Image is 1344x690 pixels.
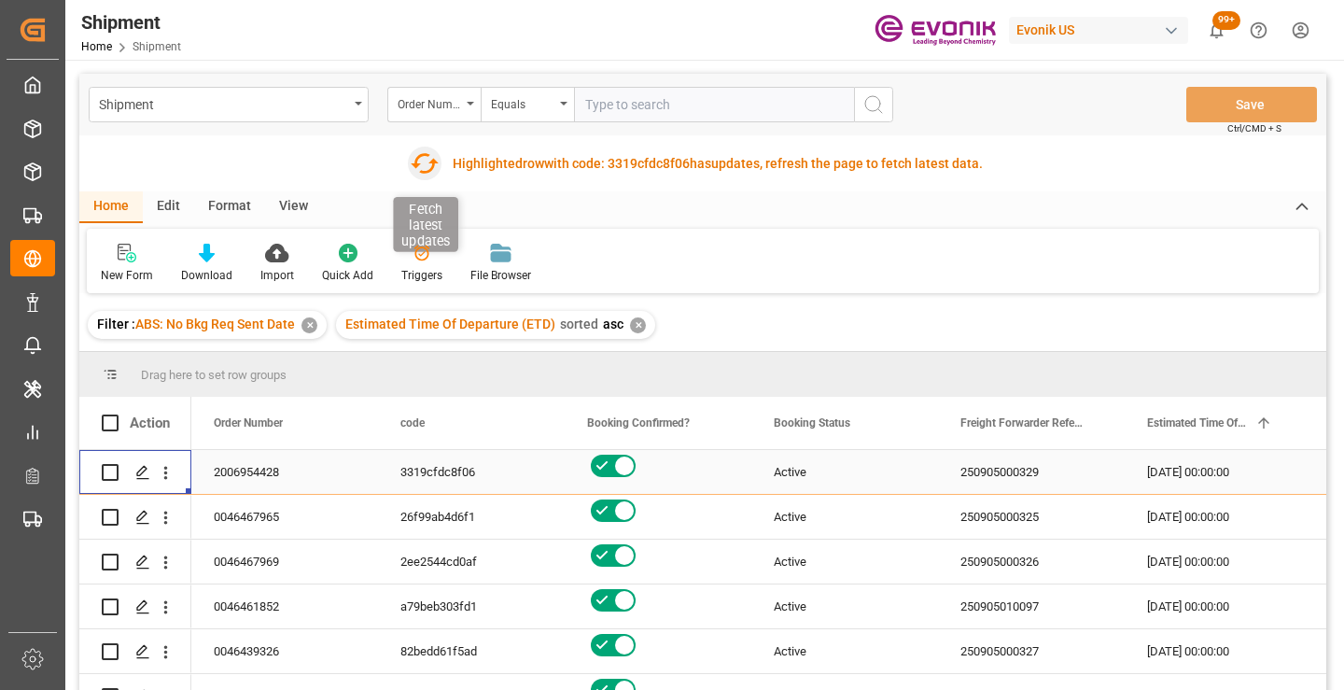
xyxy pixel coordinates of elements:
div: 0046439326 [191,629,378,673]
button: Evonik US [1009,12,1196,48]
div: Fetch latest updates [393,197,458,252]
span: Ctrl/CMD + S [1227,121,1281,135]
div: Shipment [81,8,181,36]
div: Active [774,541,916,584]
button: open menu [481,87,574,122]
span: Order Number [214,416,283,429]
div: ✕ [301,317,317,333]
div: 3319cfdc8f06 [378,450,565,494]
div: Press SPACE to select this row. [79,450,191,495]
span: Estimated Time Of Departure (ETD) [345,317,555,331]
span: Estimated Time Of Departure (ETD) [1147,416,1248,429]
span: Freight Forwarder Reference [960,416,1085,429]
div: [DATE] 00:00:00 [1125,540,1311,584]
div: Edit [143,191,194,223]
span: Booking Confirmed? [587,416,690,429]
div: View [265,191,322,223]
div: Download [181,267,232,284]
div: 250905000325 [938,495,1125,539]
div: 250905000327 [938,629,1125,673]
div: 0046467965 [191,495,378,539]
div: Action [130,415,170,431]
button: open menu [387,87,481,122]
div: Evonik US [1009,17,1188,44]
button: Help Center [1238,9,1280,51]
span: code [400,416,425,429]
div: 250905000326 [938,540,1125,584]
div: File Browser [470,267,531,284]
button: search button [854,87,893,122]
div: [DATE] 00:00:00 [1125,495,1311,539]
div: 0046461852 [191,584,378,628]
div: Press SPACE to select this row. [79,584,191,629]
span: asc [603,317,623,331]
div: 250905000329 [938,450,1125,494]
div: ✕ [630,317,646,333]
div: [DATE] 00:00:00 [1125,450,1311,494]
span: sorted [560,317,598,331]
span: has [690,156,711,171]
div: a79beb303fd1 [378,584,565,628]
div: Press SPACE to select this row. [79,540,191,584]
div: Active [774,630,916,673]
div: [DATE] 00:00:00 [1125,629,1311,673]
span: row [523,156,544,171]
span: Drag here to set row groups [141,368,287,382]
div: Import [260,267,294,284]
div: New Form [101,267,153,284]
div: 2006954428 [191,450,378,494]
div: 26f99ab4d6f1 [378,495,565,539]
div: 0046467969 [191,540,378,584]
img: Evonik-brand-mark-Deep-Purple-RGB.jpeg_1700498283.jpeg [875,14,996,47]
button: Save [1186,87,1317,122]
span: Booking Status [774,416,850,429]
div: Active [774,451,916,494]
div: Quick Add [322,267,373,284]
span: 99+ [1212,11,1240,30]
div: [DATE] 00:00:00 [1125,584,1311,628]
div: Active [774,496,916,539]
div: Triggers [401,267,442,284]
div: Order Number [398,92,461,113]
div: 250905010097 [938,584,1125,628]
button: open menu [89,87,369,122]
span: Filter : [97,317,135,331]
div: 2ee2544cd0af [378,540,565,584]
div: Equals [491,92,554,113]
a: Home [81,40,112,53]
div: Format [194,191,265,223]
input: Type to search [574,87,854,122]
div: Highlighted with code: updates, refresh the page to fetch latest data. [453,154,983,174]
div: Press SPACE to select this row. [79,495,191,540]
span: 3319cfdc8f06 [608,156,690,171]
div: Home [79,191,143,223]
div: Active [774,585,916,628]
span: ABS: No Bkg Req Sent Date [135,317,295,331]
div: 82bedd61f5ad [378,629,565,673]
div: Press SPACE to select this row. [79,629,191,674]
div: Shipment [99,92,348,115]
button: show 100 new notifications [1196,9,1238,51]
